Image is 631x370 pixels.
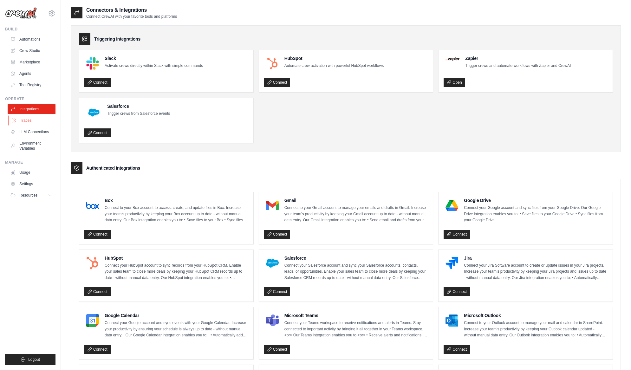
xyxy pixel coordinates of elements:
[86,165,140,171] h3: Authenticated Integrations
[84,345,111,354] a: Connect
[266,199,279,212] img: Gmail Logo
[5,7,37,19] img: Logo
[107,103,170,109] h4: Salesforce
[86,257,99,269] img: HubSpot Logo
[446,199,458,212] img: Google Drive Logo
[444,230,470,239] a: Connect
[8,190,55,200] button: Resources
[264,345,290,354] a: Connect
[5,27,55,32] div: Build
[8,127,55,137] a: LLM Connections
[86,199,99,212] img: Box Logo
[86,105,101,120] img: Salesforce Logo
[464,205,608,224] p: Connect your Google account and sync files from your Google Drive. Our Google Drive integration e...
[8,179,55,189] a: Settings
[5,354,55,365] button: Logout
[84,230,111,239] a: Connect
[264,78,290,87] a: Connect
[465,63,571,69] p: Trigger crews and automate workflows with Zapier and CrewAI
[105,55,203,62] h4: Slack
[84,78,111,87] a: Connect
[107,111,170,117] p: Trigger crews from Salesforce events
[5,96,55,101] div: Operate
[8,68,55,79] a: Agents
[464,255,608,261] h4: Jira
[105,255,248,261] h4: HubSpot
[284,320,428,339] p: Connect your Teams workspace to receive notifications and alerts in Teams. Stay connected to impo...
[465,55,571,62] h4: Zapier
[84,287,111,296] a: Connect
[464,263,608,281] p: Connect your Jira Software account to create or update issues in your Jira projects. Increase you...
[266,314,279,327] img: Microsoft Teams Logo
[8,80,55,90] a: Tool Registry
[284,312,428,319] h4: Microsoft Teams
[8,34,55,44] a: Automations
[8,138,55,153] a: Environment Variables
[464,197,608,204] h4: Google Drive
[444,345,470,354] a: Connect
[28,357,40,362] span: Logout
[86,14,177,19] p: Connect CrewAI with your favorite tools and platforms
[105,197,248,204] h4: Box
[264,287,290,296] a: Connect
[446,57,459,61] img: Zapier Logo
[8,57,55,67] a: Marketplace
[284,263,428,281] p: Connect your Salesforce account and sync your Salesforce accounts, contacts, leads, or opportunit...
[105,63,203,69] p: Activate crews directly within Slack with simple commands
[284,197,428,204] h4: Gmail
[446,314,458,327] img: Microsoft Outlook Logo
[264,230,290,239] a: Connect
[284,255,428,261] h4: Salesforce
[19,193,37,198] span: Resources
[84,128,111,137] a: Connect
[105,320,248,339] p: Connect your Google account and sync events with your Google Calendar. Increase your productivity...
[444,78,465,87] a: Open
[284,63,384,69] p: Automate crew activation with powerful HubSpot workflows
[105,205,248,224] p: Connect to your Box account to access, create, and update files in Box. Increase your team’s prod...
[5,160,55,165] div: Manage
[8,167,55,178] a: Usage
[86,314,99,327] img: Google Calendar Logo
[94,36,140,42] h3: Triggering Integrations
[266,257,279,269] img: Salesforce Logo
[464,320,608,339] p: Connect to your Outlook account to manage your mail and calendar in SharePoint. Increase your tea...
[464,312,608,319] h4: Microsoft Outlook
[284,205,428,224] p: Connect to your Gmail account to manage your emails and drafts in Gmail. Increase your team’s pro...
[86,6,177,14] h2: Connectors & Integrations
[105,263,248,281] p: Connect your HubSpot account to sync records from your HubSpot CRM. Enable your sales team to clo...
[8,115,56,126] a: Traces
[8,46,55,56] a: Crew Studio
[444,287,470,296] a: Connect
[86,57,99,70] img: Slack Logo
[266,57,279,70] img: HubSpot Logo
[284,55,384,62] h4: HubSpot
[105,312,248,319] h4: Google Calendar
[8,104,55,114] a: Integrations
[446,257,458,269] img: Jira Logo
